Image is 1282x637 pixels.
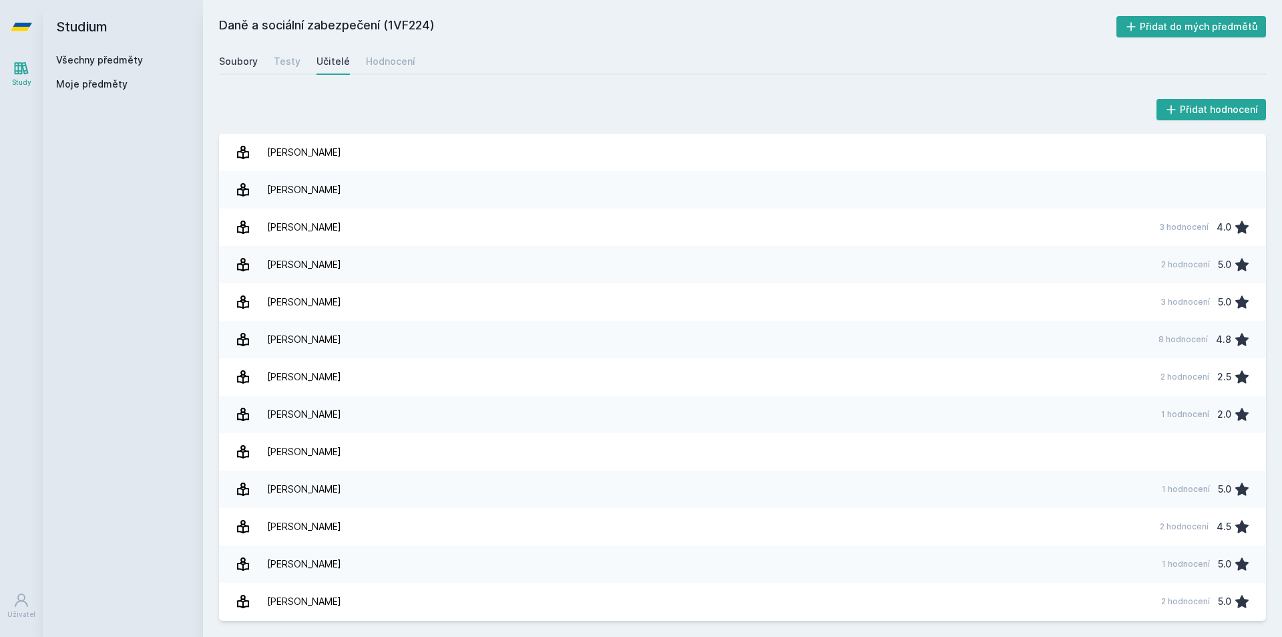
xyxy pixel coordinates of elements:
[1218,588,1231,615] div: 5.0
[1216,326,1231,353] div: 4.8
[219,171,1266,209] a: [PERSON_NAME]
[56,78,128,91] span: Moje předměty
[267,326,341,353] div: [PERSON_NAME]
[3,586,40,626] a: Uživatel
[267,364,341,390] div: [PERSON_NAME]
[1116,16,1267,37] button: Přidat do mých předmětů
[267,513,341,540] div: [PERSON_NAME]
[219,209,1266,246] a: [PERSON_NAME] 3 hodnocení 4.0
[1158,334,1208,345] div: 8 hodnocení
[219,16,1116,37] h2: Daně a sociální zabezpečení (1VF224)
[267,214,341,241] div: [PERSON_NAME]
[219,283,1266,321] a: [PERSON_NAME] 3 hodnocení 5.0
[219,48,258,75] a: Soubory
[219,321,1266,358] a: [PERSON_NAME] 8 hodnocení 4.8
[267,176,341,203] div: [PERSON_NAME]
[1217,513,1231,540] div: 4.5
[1162,559,1210,569] div: 1 hodnocení
[267,476,341,503] div: [PERSON_NAME]
[1160,372,1209,382] div: 2 hodnocení
[1156,99,1267,120] button: Přidat hodnocení
[1218,551,1231,578] div: 5.0
[219,433,1266,471] a: [PERSON_NAME]
[1162,484,1210,495] div: 1 hodnocení
[316,55,350,68] div: Učitelé
[1218,289,1231,315] div: 5.0
[267,289,341,315] div: [PERSON_NAME]
[56,54,143,66] a: Všechny předměty
[1160,297,1210,307] div: 3 hodnocení
[316,48,350,75] a: Učitelé
[219,471,1266,508] a: [PERSON_NAME] 1 hodnocení 5.0
[1159,222,1209,233] div: 3 hodnocení
[219,246,1266,283] a: [PERSON_NAME] 2 hodnocení 5.0
[274,55,300,68] div: Testy
[219,545,1266,583] a: [PERSON_NAME] 1 hodnocení 5.0
[1217,401,1231,428] div: 2.0
[366,48,415,75] a: Hodnocení
[7,610,35,620] div: Uživatel
[3,53,40,94] a: Study
[219,583,1266,620] a: [PERSON_NAME] 2 hodnocení 5.0
[1218,476,1231,503] div: 5.0
[1160,521,1209,532] div: 2 hodnocení
[1218,251,1231,278] div: 5.0
[219,134,1266,171] a: [PERSON_NAME]
[1217,364,1231,390] div: 2.5
[267,551,341,578] div: [PERSON_NAME]
[267,438,341,465] div: [PERSON_NAME]
[1217,214,1231,241] div: 4.0
[219,358,1266,396] a: [PERSON_NAME] 2 hodnocení 2.5
[267,588,341,615] div: [PERSON_NAME]
[12,78,31,88] div: Study
[1161,596,1210,607] div: 2 hodnocení
[366,55,415,68] div: Hodnocení
[267,401,341,428] div: [PERSON_NAME]
[267,251,341,278] div: [PERSON_NAME]
[219,508,1266,545] a: [PERSON_NAME] 2 hodnocení 4.5
[1161,409,1209,420] div: 1 hodnocení
[219,55,258,68] div: Soubory
[1161,259,1210,270] div: 2 hodnocení
[267,139,341,166] div: [PERSON_NAME]
[274,48,300,75] a: Testy
[219,396,1266,433] a: [PERSON_NAME] 1 hodnocení 2.0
